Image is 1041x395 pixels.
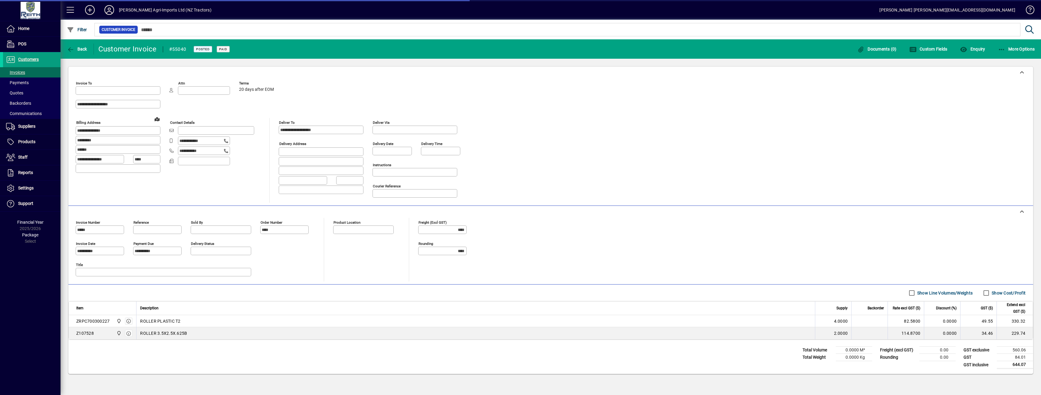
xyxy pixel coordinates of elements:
app-page-header-button: Back [61,44,94,54]
td: Total Weight [800,354,836,361]
mat-label: Order number [261,220,282,225]
div: #55040 [169,44,186,54]
span: Posted [196,47,210,51]
a: Staff [3,150,61,165]
td: 34.46 [960,327,997,339]
label: Show Cost/Profit [990,290,1026,296]
span: GST ($) [981,305,993,311]
td: 0.00 [919,354,956,361]
a: POS [3,37,61,52]
button: Add [80,5,100,15]
div: [PERSON_NAME] [PERSON_NAME][EMAIL_ADDRESS][DOMAIN_NAME] [879,5,1015,15]
td: 330.32 [997,315,1033,327]
span: Custom Fields [909,47,947,51]
td: 0.00 [919,347,956,354]
div: [PERSON_NAME] Agri-Imports Ltd (NZ Tractors) [119,5,212,15]
mat-label: Invoice date [76,242,95,246]
td: GST inclusive [961,361,997,369]
td: 229.74 [997,327,1033,339]
button: Back [65,44,89,54]
span: Description [140,305,159,311]
mat-label: Invoice To [76,81,92,85]
span: Suppliers [18,124,35,129]
a: Products [3,134,61,150]
mat-label: Invoice number [76,220,100,225]
span: Products [18,139,35,144]
div: 82.5800 [892,318,920,324]
span: Customers [18,57,39,62]
mat-label: Freight (excl GST) [419,220,447,225]
span: Package [22,232,38,237]
span: Rate excl GST ($) [893,305,920,311]
span: Item [76,305,84,311]
span: Paid [219,47,227,51]
td: Freight (excl GST) [877,347,919,354]
div: Z107528 [76,330,94,336]
span: POS [18,41,26,46]
span: Quotes [6,91,23,95]
span: Invoices [6,70,25,75]
td: 0.0000 M³ [836,347,872,354]
span: Staff [18,155,28,160]
mat-label: Delivery time [421,142,442,146]
span: Payments [6,80,29,85]
a: Suppliers [3,119,61,134]
span: ROLLER 3.5X2.5X.625B [140,330,187,336]
span: More Options [998,47,1035,51]
a: Invoices [3,67,61,77]
a: Settings [3,181,61,196]
span: Financial Year [17,220,44,225]
span: 2.0000 [834,330,848,336]
td: 49.55 [960,315,997,327]
span: Home [18,26,29,31]
mat-label: Rounding [419,242,433,246]
mat-label: Product location [333,220,360,225]
mat-label: Delivery date [373,142,393,146]
span: Customer Invoice [102,27,135,33]
td: 84.01 [997,354,1033,361]
mat-label: Instructions [373,163,391,167]
td: Total Volume [800,347,836,354]
button: Custom Fields [908,44,949,54]
div: Customer Invoice [98,44,157,54]
mat-label: Payment due [133,242,154,246]
span: Extend excl GST ($) [1000,301,1025,315]
span: Backorders [6,101,31,106]
td: GST [961,354,997,361]
mat-label: Reference [133,220,149,225]
span: Reports [18,170,33,175]
span: Terms [239,81,275,85]
mat-label: Title [76,263,83,267]
td: 560.06 [997,347,1033,354]
span: Filter [67,27,87,32]
mat-label: Courier Reference [373,184,401,188]
a: Home [3,21,61,36]
span: Enquiry [960,47,985,51]
button: Documents (0) [856,44,898,54]
mat-label: Delivery status [191,242,214,246]
span: Supply [836,305,848,311]
td: GST exclusive [961,347,997,354]
label: Show Line Volumes/Weights [916,290,973,296]
span: Support [18,201,33,206]
td: 644.07 [997,361,1033,369]
a: Quotes [3,88,61,98]
mat-label: Deliver To [279,120,295,125]
span: Backorder [868,305,884,311]
span: Settings [18,186,34,190]
td: 0.0000 [924,315,960,327]
a: View on map [152,114,162,124]
span: ROLLER PLASTIC T2 [140,318,180,324]
a: Backorders [3,98,61,108]
td: 0.0000 [924,327,960,339]
button: Profile [100,5,119,15]
span: Back [67,47,87,51]
span: Documents (0) [857,47,897,51]
a: Support [3,196,61,211]
mat-label: Deliver via [373,120,389,125]
div: ZRPC700300227 [76,318,110,324]
a: Knowledge Base [1021,1,1033,21]
a: Communications [3,108,61,119]
a: Reports [3,165,61,180]
a: Payments [3,77,61,88]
